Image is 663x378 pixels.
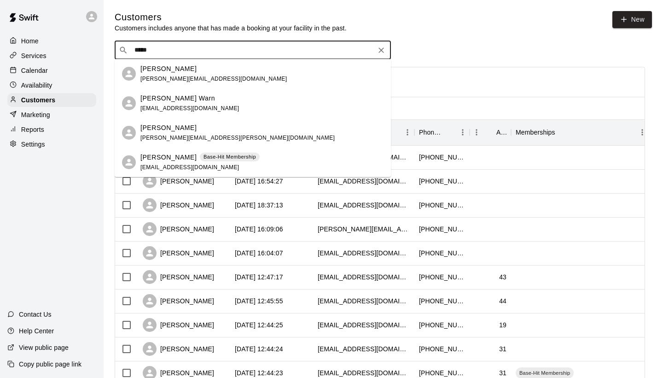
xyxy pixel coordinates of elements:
p: [PERSON_NAME] [140,123,197,133]
div: [PERSON_NAME] [143,294,214,308]
p: Home [21,36,39,46]
div: [PERSON_NAME] [143,198,214,212]
div: +16016042619 [419,153,465,162]
span: [PERSON_NAME][EMAIL_ADDRESS][DOMAIN_NAME] [140,76,287,82]
div: Age [470,119,511,145]
div: 19 [499,320,506,330]
div: Search customers by name or email [115,41,391,59]
div: Phone Number [414,119,470,145]
div: +16017106036 [419,320,465,330]
span: [PERSON_NAME][EMAIL_ADDRESS][PERSON_NAME][DOMAIN_NAME] [140,135,335,141]
div: haroldrush11@yahoo.com [318,248,410,258]
div: 2025-08-29 18:37:13 [235,201,283,210]
div: +16016860356 [419,344,465,354]
span: [EMAIL_ADDRESS][DOMAIN_NAME] [140,105,239,112]
div: Phone Number [419,119,443,145]
div: 2025-08-19 12:44:25 [235,320,283,330]
div: walkernatalien@yahoo.com [318,272,410,282]
div: 31 [499,344,506,354]
div: [PERSON_NAME] [143,318,214,332]
div: Memberships [516,119,555,145]
div: zoerush010@gmail.com [318,320,410,330]
a: Marketing [7,108,96,122]
div: 31 [499,368,506,378]
div: 2025-08-28 16:04:07 [235,248,283,258]
a: Services [7,49,96,63]
a: New [612,11,652,28]
div: tmbrman007@hotmail.com [318,296,410,306]
button: Menu [401,125,414,139]
div: 44 [499,296,506,306]
span: Base-Hit Membership [516,369,574,377]
p: Calendar [21,66,48,75]
p: Marketing [21,110,50,119]
div: 43 [499,272,506,282]
button: Menu [635,125,649,139]
div: 2025-08-29 16:09:06 [235,224,283,234]
p: Help Center [19,326,54,336]
div: [PERSON_NAME] [143,246,214,260]
div: broadwayzack@gmail.com [318,344,410,354]
div: 2025-08-19 12:45:55 [235,296,283,306]
div: 2025-08-19 12:44:24 [235,344,283,354]
button: Clear [375,44,388,57]
p: View public page [19,343,69,352]
p: Base-Hit Membership [204,153,256,161]
div: Memberships [511,119,649,145]
div: +16014792158 [419,201,465,210]
div: [PERSON_NAME] [143,174,214,188]
div: Robby Brady [122,67,136,81]
button: Sort [555,126,568,139]
p: Copy public page link [19,360,81,369]
button: Sort [483,126,496,139]
p: [PERSON_NAME] [140,153,197,162]
div: 2025-08-19 12:47:17 [235,272,283,282]
div: +16017016041 [419,177,465,186]
a: Reports [7,123,96,136]
button: Sort [443,126,456,139]
div: +16019383953 [419,296,465,306]
div: Robby Reynolds [122,126,136,140]
a: Calendar [7,64,96,77]
div: +16016860356 [419,368,465,378]
div: Robby Warn [122,96,136,110]
p: Availability [21,81,52,90]
p: [PERSON_NAME] [140,64,197,74]
a: Settings [7,137,96,151]
p: Settings [21,140,45,149]
div: [PERSON_NAME] [143,270,214,284]
a: Availability [7,78,96,92]
h5: Customers [115,11,347,24]
div: dewaynewatts136@yahoo.com [318,177,410,186]
div: broadwayzack@gmaol.com [318,368,410,378]
div: +14074924970 [419,272,465,282]
p: Reports [21,125,44,134]
div: [PERSON_NAME] [143,342,214,356]
div: [PERSON_NAME] [143,222,214,236]
div: maureen.k.johnson916@gmail.com [318,224,410,234]
button: Menu [470,125,483,139]
p: Services [21,51,47,60]
p: [PERSON_NAME] Warn [140,94,215,103]
span: [EMAIL_ADDRESS][DOMAIN_NAME] [140,164,239,171]
div: 2025-09-02 16:54:27 [235,177,283,186]
div: Email [313,119,414,145]
button: Menu [456,125,470,139]
div: Robby Alexander [122,155,136,169]
div: 2025-08-19 12:44:23 [235,368,283,378]
p: Customers includes anyone that has made a booking at your facility in the past. [115,24,347,33]
div: +16015277984 [419,224,465,234]
div: +15048101580 [419,248,465,258]
p: Contact Us [19,310,52,319]
div: Age [496,119,506,145]
a: Customers [7,93,96,107]
a: Home [7,34,96,48]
